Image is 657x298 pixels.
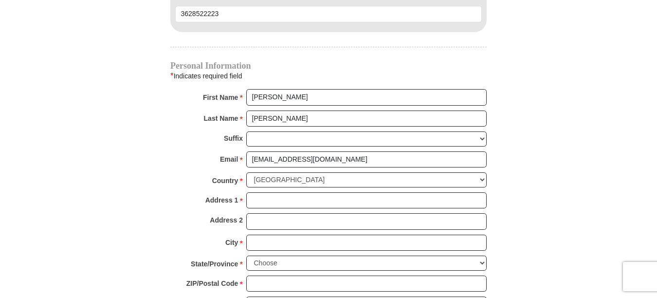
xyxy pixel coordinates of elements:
strong: ZIP/Postal Code [186,277,238,290]
strong: Last Name [204,112,238,125]
h4: Personal Information [170,62,487,70]
strong: Country [212,174,238,187]
strong: Address 1 [205,193,238,207]
strong: Email [220,152,238,166]
strong: City [225,236,238,249]
strong: Suffix [224,131,243,145]
strong: Address 2 [210,213,243,227]
strong: First Name [203,91,238,104]
div: Indicates required field [170,70,487,82]
strong: State/Province [191,257,238,271]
